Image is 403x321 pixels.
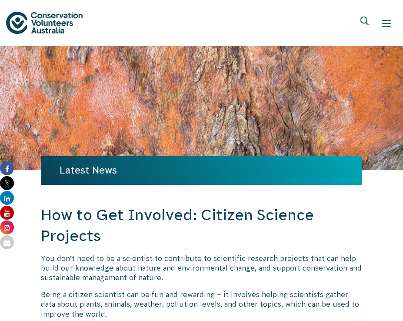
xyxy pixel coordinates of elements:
[355,13,376,34] button: Expand search box Close search box
[41,254,362,283] p: You don’t need to be a scientist to contribute to scientific research projects that can help buil...
[376,13,397,34] button: Show mobile navigation menu
[41,290,362,319] p: Being a citizen scientist can be fun and rewarding – it involves helping scientists gather data a...
[41,205,362,246] h2: How to Get Involved: Citizen Science Projects
[6,12,83,34] img: logo.svg
[360,17,371,30] span: Expand search box
[60,165,117,176] a: Latest News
